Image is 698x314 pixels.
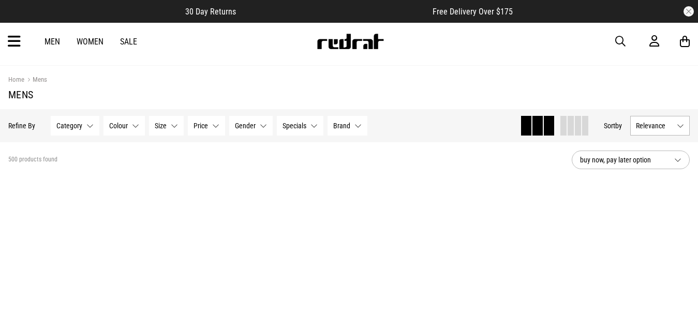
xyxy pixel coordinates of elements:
[120,37,137,47] a: Sale
[615,122,622,130] span: by
[8,122,35,130] p: Refine By
[333,122,350,130] span: Brand
[316,34,384,49] img: Redrat logo
[229,116,273,136] button: Gender
[185,7,236,17] span: 30 Day Returns
[630,116,690,136] button: Relevance
[77,37,103,47] a: Women
[283,122,306,130] span: Specials
[155,122,167,130] span: Size
[194,122,208,130] span: Price
[328,116,367,136] button: Brand
[109,122,128,130] span: Colour
[235,122,256,130] span: Gender
[56,122,82,130] span: Category
[604,119,622,132] button: Sortby
[277,116,323,136] button: Specials
[257,6,412,17] iframe: Customer reviews powered by Trustpilot
[24,76,47,85] a: Mens
[44,37,60,47] a: Men
[8,76,24,83] a: Home
[580,154,666,166] span: buy now, pay later option
[149,116,184,136] button: Size
[572,151,690,169] button: buy now, pay later option
[103,116,145,136] button: Colour
[433,7,513,17] span: Free Delivery Over $175
[51,116,99,136] button: Category
[188,116,225,136] button: Price
[8,88,690,101] h1: Mens
[8,156,57,164] span: 500 products found
[636,122,673,130] span: Relevance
